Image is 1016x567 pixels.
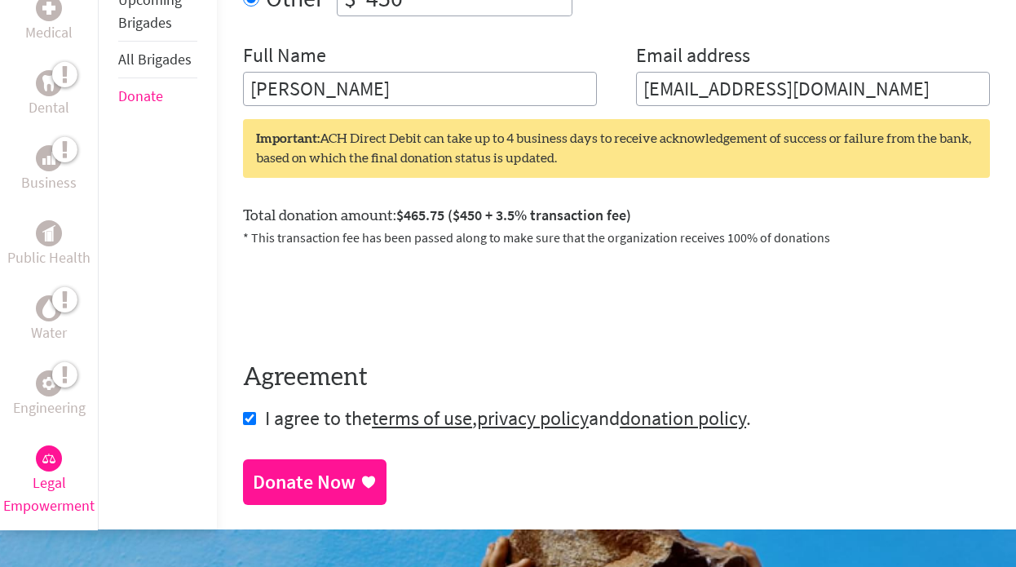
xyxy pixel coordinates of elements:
[372,405,472,431] a: terms of use
[477,405,589,431] a: privacy policy
[7,246,91,269] p: Public Health
[29,70,69,119] a: DentalDental
[36,295,62,321] div: Water
[42,152,55,165] img: Business
[7,220,91,269] a: Public HealthPublic Health
[243,204,631,228] label: Total donation amount:
[3,445,95,517] a: Legal EmpowermentLegal Empowerment
[243,267,491,330] iframe: To enrich screen reader interactions, please activate Accessibility in Grammarly extension settings
[118,50,192,69] a: All Brigades
[13,370,86,419] a: EngineeringEngineering
[118,78,197,114] li: Donate
[243,72,597,106] input: Enter Full Name
[243,228,990,247] p: * This transaction fee has been passed along to make sure that the organization receives 100% of ...
[396,206,631,224] span: $465.75 ($450 + 3.5% transaction fee)
[25,21,73,44] p: Medical
[256,132,320,145] strong: Important:
[253,469,356,495] div: Donate Now
[13,396,86,419] p: Engineering
[243,119,990,178] div: ACH Direct Debit can take up to 4 business days to receive acknowledgement of success or failure ...
[42,454,55,463] img: Legal Empowerment
[31,295,67,344] a: WaterWater
[42,225,55,241] img: Public Health
[620,405,746,431] a: donation policy
[36,220,62,246] div: Public Health
[29,96,69,119] p: Dental
[118,42,197,78] li: All Brigades
[636,42,750,72] label: Email address
[36,445,62,472] div: Legal Empowerment
[31,321,67,344] p: Water
[42,377,55,390] img: Engineering
[636,72,990,106] input: Your Email
[21,145,77,194] a: BusinessBusiness
[265,405,751,431] span: I agree to the , and .
[118,86,163,105] a: Donate
[3,472,95,517] p: Legal Empowerment
[42,76,55,91] img: Dental
[42,299,55,318] img: Water
[243,363,990,392] h4: Agreement
[243,42,326,72] label: Full Name
[36,70,62,96] div: Dental
[42,2,55,15] img: Medical
[36,145,62,171] div: Business
[21,171,77,194] p: Business
[243,459,387,505] a: Donate Now
[36,370,62,396] div: Engineering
